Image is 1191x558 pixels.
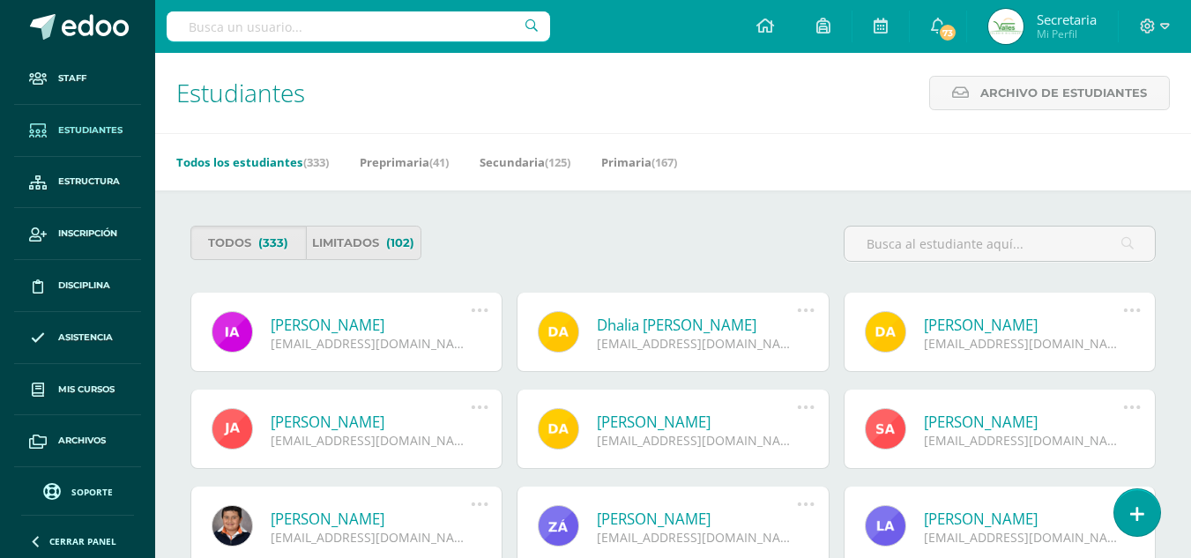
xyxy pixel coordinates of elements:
span: (102) [386,227,414,259]
span: Mis cursos [58,383,115,397]
span: (41) [429,154,449,170]
div: [EMAIL_ADDRESS][DOMAIN_NAME] [271,335,471,352]
a: [PERSON_NAME] [597,412,797,432]
span: Inscripción [58,227,117,241]
a: [PERSON_NAME] [597,509,797,529]
a: [PERSON_NAME] [271,315,471,335]
a: Todos los estudiantes(333) [176,148,329,176]
a: Estructura [14,157,141,209]
a: Inscripción [14,208,141,260]
span: Staff [58,71,86,86]
a: [PERSON_NAME] [924,315,1124,335]
span: (125) [545,154,570,170]
input: Busca al estudiante aquí... [845,227,1155,261]
a: Archivos [14,415,141,467]
span: Archivo de Estudiantes [980,77,1147,109]
span: Secretaria [1037,11,1097,28]
div: [EMAIL_ADDRESS][DOMAIN_NAME] [271,432,471,449]
div: [EMAIL_ADDRESS][DOMAIN_NAME] [597,432,797,449]
a: [PERSON_NAME] [271,509,471,529]
a: Limitados(102) [306,226,421,260]
a: Estudiantes [14,105,141,157]
div: [EMAIL_ADDRESS][DOMAIN_NAME] [597,335,797,352]
div: [EMAIL_ADDRESS][DOMAIN_NAME] [924,335,1124,352]
span: Asistencia [58,331,113,345]
span: Archivos [58,434,106,448]
div: [EMAIL_ADDRESS][DOMAIN_NAME] [271,529,471,546]
span: Estudiantes [176,76,305,109]
a: Disciplina [14,260,141,312]
span: Estudiantes [58,123,123,138]
a: Mis cursos [14,364,141,416]
img: a032445636b14dacb2c1d12403a156a7.png [988,9,1024,44]
span: 73 [938,23,957,42]
div: [EMAIL_ADDRESS][DOMAIN_NAME] [924,432,1124,449]
a: [PERSON_NAME] [924,509,1124,529]
a: Todos(333) [190,226,306,260]
span: Cerrar panel [49,535,116,547]
span: Disciplina [58,279,110,293]
a: Staff [14,53,141,105]
span: (333) [258,227,288,259]
a: Asistencia [14,312,141,364]
a: Secundaria(125) [480,148,570,176]
span: (333) [303,154,329,170]
a: Primaria(167) [601,148,677,176]
a: Preprimaria(41) [360,148,449,176]
a: Soporte [21,479,134,502]
a: Archivo de Estudiantes [929,76,1170,110]
a: [PERSON_NAME] [924,412,1124,432]
a: [PERSON_NAME] [271,412,471,432]
span: Estructura [58,175,120,189]
span: Mi Perfil [1037,26,1097,41]
span: Soporte [71,486,113,498]
span: (167) [651,154,677,170]
a: Dhalia [PERSON_NAME] [597,315,797,335]
input: Busca un usuario... [167,11,550,41]
div: [EMAIL_ADDRESS][DOMAIN_NAME] [597,529,797,546]
div: [EMAIL_ADDRESS][DOMAIN_NAME] [924,529,1124,546]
